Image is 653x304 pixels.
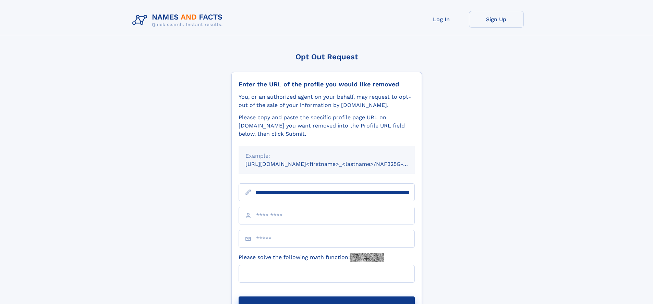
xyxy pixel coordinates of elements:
[239,93,415,109] div: You, or an authorized agent on your behalf, may request to opt-out of the sale of your informatio...
[239,113,415,138] div: Please copy and paste the specific profile page URL on [DOMAIN_NAME] you want removed into the Pr...
[245,161,428,167] small: [URL][DOMAIN_NAME]<firstname>_<lastname>/NAF325G-xxxxxxxx
[414,11,469,28] a: Log In
[130,11,228,29] img: Logo Names and Facts
[469,11,524,28] a: Sign Up
[231,52,422,61] div: Opt Out Request
[239,81,415,88] div: Enter the URL of the profile you would like removed
[239,253,384,262] label: Please solve the following math function:
[245,152,408,160] div: Example:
